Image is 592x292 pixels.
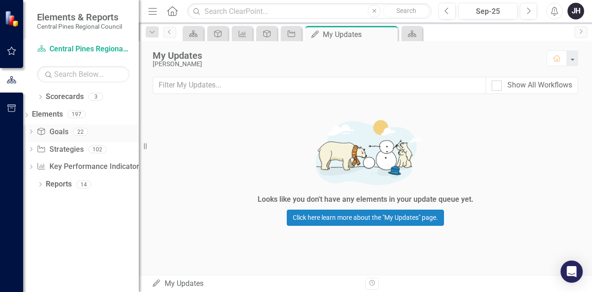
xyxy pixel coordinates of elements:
[187,3,432,19] input: Search ClearPoint...
[567,3,584,19] button: JH
[287,210,444,226] a: Click here learn more about the "My Updates" page.
[462,6,514,17] div: Sep-25
[88,145,106,153] div: 102
[561,261,583,283] div: Open Intercom Messenger
[5,10,21,26] img: ClearPoint Strategy
[37,23,122,30] small: Central Pines Regional Council
[323,29,395,40] div: My Updates
[68,111,86,118] div: 197
[153,77,486,94] input: Filter My Updates...
[153,50,537,61] div: My Updates
[73,128,88,136] div: 22
[37,127,68,137] a: Goals
[383,5,429,18] button: Search
[37,144,83,155] a: Strategies
[507,80,572,91] div: Show All Workflows
[227,112,504,192] img: Getting started
[46,92,84,102] a: Scorecards
[37,12,122,23] span: Elements & Reports
[37,162,142,172] a: Key Performance Indicators
[258,194,474,205] div: Looks like you don't have any elements in your update queue yet.
[152,279,358,289] div: My Updates
[88,93,103,101] div: 3
[37,44,129,55] a: Central Pines Regional Council Strategic Plan
[37,66,129,82] input: Search Below...
[396,7,416,14] span: Search
[32,109,63,120] a: Elements
[76,180,91,188] div: 14
[153,61,537,68] div: [PERSON_NAME]
[46,179,72,190] a: Reports
[458,3,518,19] button: Sep-25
